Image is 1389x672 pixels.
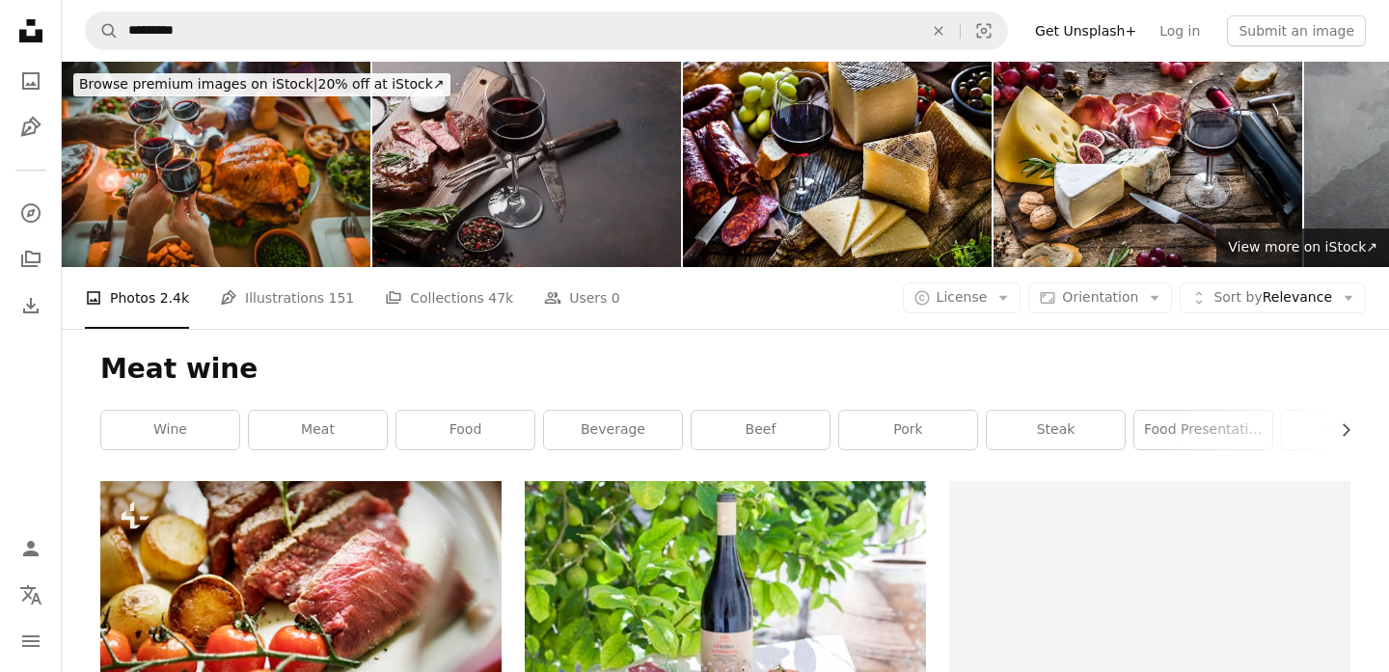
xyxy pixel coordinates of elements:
[1062,289,1138,305] span: Orientation
[396,411,534,449] a: food
[329,287,355,309] span: 151
[488,287,513,309] span: 47k
[385,267,513,329] a: Collections 47k
[100,606,502,624] a: Close up of a cutting a fillet steak food photography recipe idea
[220,267,354,329] a: Illustrations 151
[994,62,1302,267] img: Appetizer: red wine, cheese and cured ham on rustic wooden table
[903,282,1021,313] button: License
[1148,15,1212,46] a: Log in
[62,62,462,108] a: Browse premium images on iStock|20% off at iStock↗
[1023,15,1148,46] a: Get Unsplash+
[692,411,830,449] a: beef
[683,62,992,267] img: Spanish food: Manchego cheese, spanish chorizo and red wine on rustic wooden table
[544,411,682,449] a: beverage
[544,267,620,329] a: Users 0
[12,240,50,279] a: Collections
[249,411,387,449] a: meat
[525,605,926,623] a: a bottle of wine sitting next to a piece of meat
[987,411,1125,449] a: steak
[1213,288,1332,308] span: Relevance
[85,12,1008,50] form: Find visuals sitewide
[12,286,50,325] a: Download History
[1216,228,1389,267] a: View more on iStock↗
[12,622,50,660] button: Menu
[12,529,50,568] a: Log in / Sign up
[100,352,1350,387] h1: Meat wine
[1180,282,1366,313] button: Sort byRelevance
[1228,239,1377,255] span: View more on iStock ↗
[73,73,450,96] div: 20% off at iStock ↗
[12,194,50,232] a: Explore
[12,108,50,147] a: Illustrations
[12,62,50,100] a: Photos
[372,62,681,267] img: Grilled ribeye beef steak with red wine, herbs and spices
[937,289,988,305] span: License
[1028,282,1172,313] button: Orientation
[1227,15,1366,46] button: Submit an image
[12,576,50,614] button: Language
[86,13,119,49] button: Search Unsplash
[101,411,239,449] a: wine
[1213,289,1262,305] span: Sort by
[1134,411,1272,449] a: food presentation
[917,13,960,49] button: Clear
[62,62,370,267] img: Cheers to this great Thanksgiving dinner!
[961,13,1007,49] button: Visual search
[612,287,620,309] span: 0
[79,76,317,92] span: Browse premium images on iStock |
[1328,411,1350,449] button: scroll list to the right
[839,411,977,449] a: pork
